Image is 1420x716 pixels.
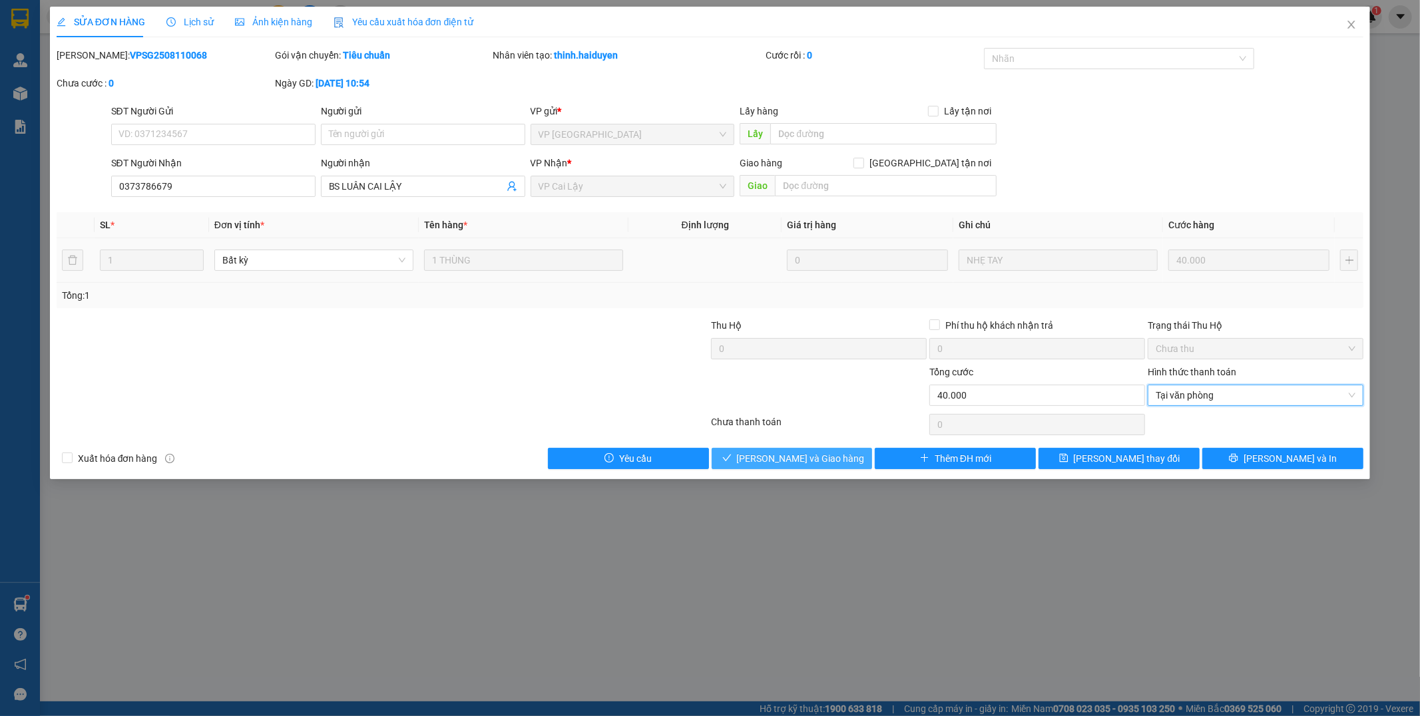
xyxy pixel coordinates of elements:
button: check[PERSON_NAME] và Giao hàng [712,448,873,469]
div: SĐT Người Nhận [111,156,316,170]
span: exclamation-circle [604,453,614,464]
button: Close [1333,7,1370,44]
button: plusThêm ĐH mới [875,448,1036,469]
div: Tổng: 1 [62,288,548,303]
span: SL [100,220,111,230]
span: edit [57,17,66,27]
span: plus [920,453,929,464]
span: close [1346,19,1357,30]
div: SĐT Người Gửi [111,104,316,118]
span: Bất kỳ [222,250,405,270]
div: Chưa thanh toán [710,415,929,438]
span: Lấy tận nơi [939,104,997,118]
button: delete [62,250,83,271]
span: [PERSON_NAME] và Giao hàng [737,451,865,466]
button: save[PERSON_NAME] thay đổi [1039,448,1200,469]
span: VP Sài Gòn [539,124,727,144]
span: save [1059,453,1068,464]
label: Hình thức thanh toán [1148,367,1236,377]
div: Nhân viên tạo: [493,48,764,63]
div: Người nhận [321,156,525,170]
span: [PERSON_NAME] và In [1244,451,1337,466]
div: [PERSON_NAME]: [57,48,272,63]
input: Dọc đường [775,175,997,196]
span: VP Nhận [531,158,568,168]
button: printer[PERSON_NAME] và In [1202,448,1363,469]
span: Tại văn phòng [1156,385,1355,405]
span: Giá trị hàng [787,220,836,230]
span: Lấy hàng [740,106,778,116]
span: Giao [740,175,775,196]
span: Đơn vị tính [214,220,264,230]
th: Ghi chú [953,212,1163,238]
div: Trạng thái Thu Hộ [1148,318,1363,333]
b: 0 [807,50,812,61]
span: VP Cai Lậy [539,176,727,196]
button: exclamation-circleYêu cầu [548,448,709,469]
span: check [722,453,732,464]
b: VPSG2508110068 [130,50,207,61]
b: 0 [109,78,114,89]
span: Định lượng [682,220,729,230]
span: [PERSON_NAME] thay đổi [1074,451,1180,466]
span: [GEOGRAPHIC_DATA] tận nơi [864,156,997,170]
div: VP gửi [531,104,735,118]
span: clock-circle [166,17,176,27]
span: close-circle [1348,391,1356,399]
span: printer [1229,453,1238,464]
span: picture [235,17,244,27]
b: thinh.haiduyen [555,50,618,61]
input: 0 [787,250,948,271]
div: Chưa cước : [57,76,272,90]
span: Yêu cầu [619,451,652,466]
div: Ngày GD: [275,76,491,90]
div: Người gửi [321,104,525,118]
span: user-add [507,181,517,192]
span: Giao hàng [740,158,782,168]
span: Cước hàng [1168,220,1214,230]
span: Lấy [740,123,770,144]
input: 0 [1168,250,1329,271]
div: Gói vận chuyển: [275,48,491,63]
span: SỬA ĐƠN HÀNG [57,17,145,27]
b: [DATE] 10:54 [316,78,369,89]
span: Chưa thu [1156,339,1355,359]
button: plus [1340,250,1358,271]
input: VD: Bàn, Ghế [424,250,623,271]
span: Yêu cầu xuất hóa đơn điện tử [334,17,474,27]
input: Dọc đường [770,123,997,144]
span: Xuất hóa đơn hàng [73,451,163,466]
b: Tiêu chuẩn [343,50,390,61]
img: icon [334,17,344,28]
span: Thu Hộ [711,320,742,331]
span: Tên hàng [424,220,467,230]
span: Phí thu hộ khách nhận trả [940,318,1059,333]
span: Thêm ĐH mới [935,451,991,466]
span: Lịch sử [166,17,214,27]
input: Ghi Chú [959,250,1158,271]
span: Ảnh kiện hàng [235,17,312,27]
span: Tổng cước [929,367,973,377]
div: Cước rồi : [766,48,981,63]
span: info-circle [165,454,174,463]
